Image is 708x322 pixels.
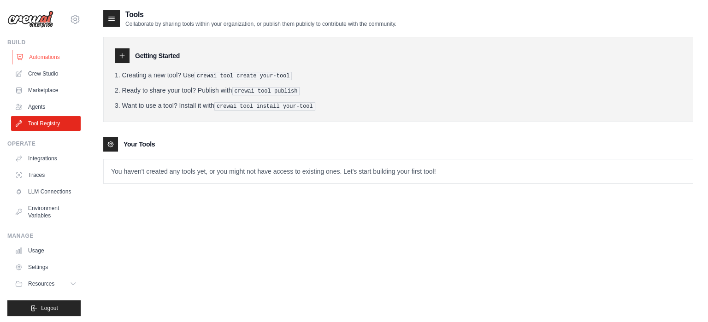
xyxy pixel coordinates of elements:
[7,300,81,316] button: Logout
[28,280,54,287] span: Resources
[124,140,155,149] h3: Your Tools
[115,101,682,111] li: Want to use a tool? Install it with
[11,100,81,114] a: Agents
[214,102,315,111] pre: crewai tool install your-tool
[11,184,81,199] a: LLM Connections
[135,51,180,60] h3: Getting Started
[11,83,81,98] a: Marketplace
[11,116,81,131] a: Tool Registry
[12,50,82,64] a: Automations
[115,70,682,80] li: Creating a new tool? Use
[11,66,81,81] a: Crew Studio
[125,20,396,28] p: Collaborate by sharing tools within your organization, or publish them publicly to contribute wit...
[11,276,81,291] button: Resources
[7,232,81,240] div: Manage
[41,304,58,312] span: Logout
[11,168,81,182] a: Traces
[232,87,300,95] pre: crewai tool publish
[195,72,292,80] pre: crewai tool create your-tool
[7,11,53,28] img: Logo
[115,86,682,95] li: Ready to share your tool? Publish with
[11,260,81,275] a: Settings
[11,151,81,166] a: Integrations
[11,243,81,258] a: Usage
[7,39,81,46] div: Build
[11,201,81,223] a: Environment Variables
[7,140,81,147] div: Operate
[104,159,693,183] p: You haven't created any tools yet, or you might not have access to existing ones. Let's start bui...
[125,9,396,20] h2: Tools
